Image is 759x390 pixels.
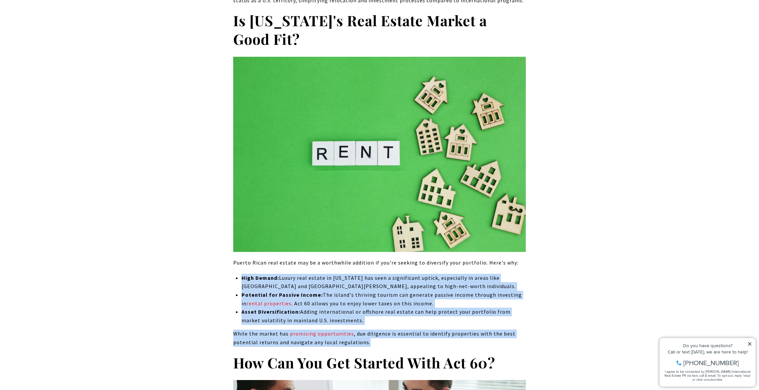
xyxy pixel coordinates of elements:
[289,330,354,337] a: promising opportunities - open in a new tab
[246,300,292,307] a: rental properties - open in a new tab
[7,15,96,20] div: Do you have questions?
[7,21,96,26] div: Call or text [DATE], we are here to help!
[241,308,511,324] span: Adding international or offshore real estate can help protect your portfolio from market volatili...
[241,308,300,315] strong: Asset Diversification:
[233,353,495,372] strong: How Can You Get Started With Act 60?
[290,330,354,337] span: promising opportunities
[27,31,83,38] span: [PHONE_NUMBER]
[233,57,526,252] img: The image features the word "RENT" in white blocks on a green background, surrounded by wooden ho...
[233,330,516,346] span: , due diligence is essential to identify properties with the best potential returns and navigate ...
[241,291,323,298] strong: Potential for Passive Income:
[233,11,487,48] strong: Is [US_STATE]'s Real Estate Market a Good Fit?
[241,274,516,290] span: Luxury real estate in [US_STATE] has seen a significant uptick, especially in areas like [GEOGRAP...
[8,41,95,53] span: I agree to be contacted by [PERSON_NAME] International Real Estate PR via text, call & email. To ...
[233,330,289,337] span: While the market has
[233,259,518,266] span: Puerto Rican real estate may be a worthwhile addition if you're seeking to diversify your portfol...
[241,291,522,307] span: The island's thriving tourism can generate passive income through investing in . Act 60 allows yo...
[241,274,279,281] strong: High Demand:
